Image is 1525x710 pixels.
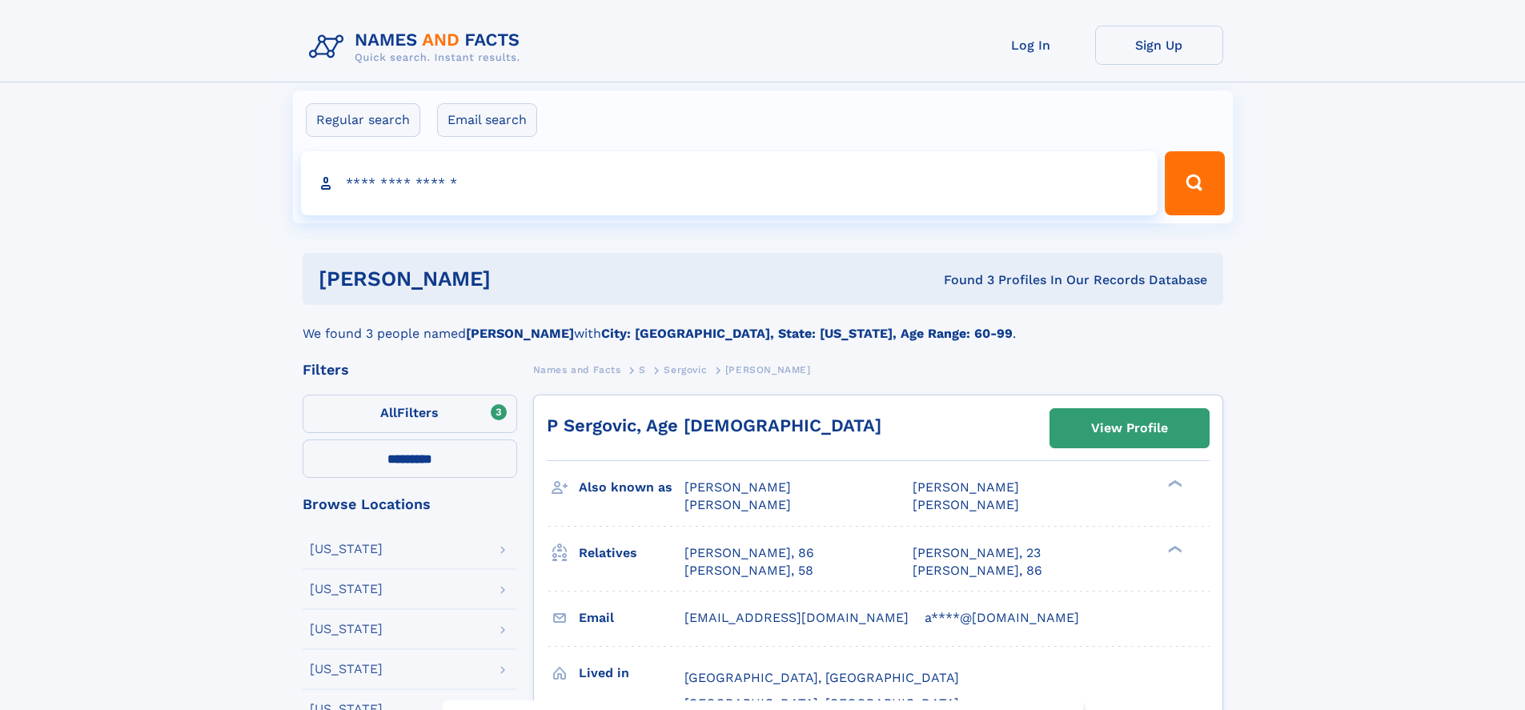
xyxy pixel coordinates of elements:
[684,610,909,625] span: [EMAIL_ADDRESS][DOMAIN_NAME]
[1165,151,1224,215] button: Search Button
[639,359,646,379] a: S
[310,623,383,636] div: [US_STATE]
[533,359,621,379] a: Names and Facts
[579,660,684,687] h3: Lived in
[303,26,533,69] img: Logo Names and Facts
[664,359,707,379] a: Sergovic
[1095,26,1223,65] a: Sign Up
[579,474,684,501] h3: Also known as
[684,497,791,512] span: [PERSON_NAME]
[319,269,717,289] h1: [PERSON_NAME]
[725,364,811,375] span: [PERSON_NAME]
[1164,544,1183,554] div: ❯
[306,103,420,137] label: Regular search
[601,326,1013,341] b: City: [GEOGRAPHIC_DATA], State: [US_STATE], Age Range: 60-99
[437,103,537,137] label: Email search
[301,151,1158,215] input: search input
[303,497,517,511] div: Browse Locations
[380,405,397,420] span: All
[913,562,1042,580] a: [PERSON_NAME], 86
[684,670,959,685] span: [GEOGRAPHIC_DATA], [GEOGRAPHIC_DATA]
[303,305,1223,343] div: We found 3 people named with .
[913,544,1041,562] a: [PERSON_NAME], 23
[967,26,1095,65] a: Log In
[1091,410,1168,447] div: View Profile
[466,326,574,341] b: [PERSON_NAME]
[310,583,383,596] div: [US_STATE]
[547,415,881,435] a: P Sergovic, Age [DEMOGRAPHIC_DATA]
[664,364,707,375] span: Sergovic
[303,363,517,377] div: Filters
[684,544,814,562] a: [PERSON_NAME], 86
[310,543,383,556] div: [US_STATE]
[579,540,684,567] h3: Relatives
[310,663,383,676] div: [US_STATE]
[579,604,684,632] h3: Email
[913,497,1019,512] span: [PERSON_NAME]
[639,364,646,375] span: S
[303,395,517,433] label: Filters
[1164,479,1183,489] div: ❯
[1050,409,1209,447] a: View Profile
[684,479,791,495] span: [PERSON_NAME]
[913,479,1019,495] span: [PERSON_NAME]
[717,271,1207,289] div: Found 3 Profiles In Our Records Database
[684,562,813,580] a: [PERSON_NAME], 58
